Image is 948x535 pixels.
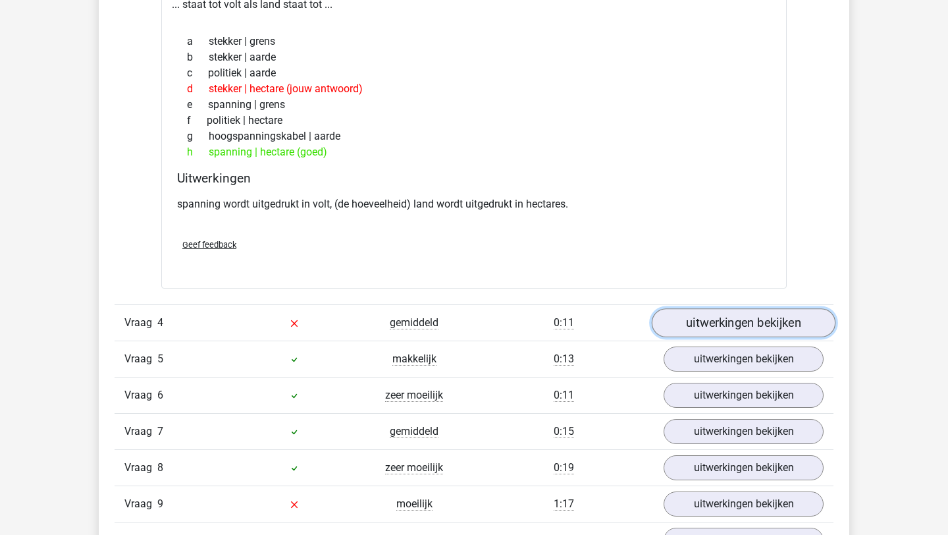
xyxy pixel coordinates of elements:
div: hoogspanningskabel | aarde [177,128,771,144]
span: 4 [157,316,163,329]
span: 6 [157,389,163,401]
span: 1:17 [554,497,574,511]
span: a [187,34,209,49]
span: Vraag [124,351,157,367]
h4: Uitwerkingen [177,171,771,186]
a: uitwerkingen bekijken [664,419,824,444]
span: h [187,144,209,160]
span: e [187,97,208,113]
span: 0:13 [554,352,574,366]
span: gemiddeld [390,316,438,329]
span: Vraag [124,496,157,512]
a: uitwerkingen bekijken [664,492,824,517]
span: 7 [157,425,163,437]
div: stekker | grens [177,34,771,49]
div: politiek | aarde [177,65,771,81]
span: d [187,81,209,97]
span: 0:11 [554,389,574,402]
span: f [187,113,207,128]
a: uitwerkingen bekijken [664,383,824,408]
div: stekker | aarde [177,49,771,65]
span: moeilijk [396,497,433,511]
span: g [187,128,209,144]
span: b [187,49,209,65]
span: zeer moeilijk [385,389,443,402]
span: 5 [157,352,163,365]
span: Geef feedback [182,240,236,250]
p: spanning wordt uitgedrukt in volt, (de hoeveelheid) land wordt uitgedrukt in hectares. [177,196,771,212]
span: gemiddeld [390,425,438,438]
span: Vraag [124,424,157,439]
a: uitwerkingen bekijken [664,347,824,372]
span: 0:11 [554,316,574,329]
a: uitwerkingen bekijken [664,455,824,480]
span: 0:19 [554,461,574,474]
span: Vraag [124,387,157,403]
div: spanning | grens [177,97,771,113]
span: Vraag [124,315,157,331]
span: 9 [157,497,163,510]
div: spanning | hectare (goed) [177,144,771,160]
span: 8 [157,461,163,474]
a: uitwerkingen bekijken [652,308,835,337]
span: c [187,65,208,81]
span: makkelijk [392,352,436,366]
span: zeer moeilijk [385,461,443,474]
span: 0:15 [554,425,574,438]
div: politiek | hectare [177,113,771,128]
div: stekker | hectare (jouw antwoord) [177,81,771,97]
span: Vraag [124,460,157,476]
